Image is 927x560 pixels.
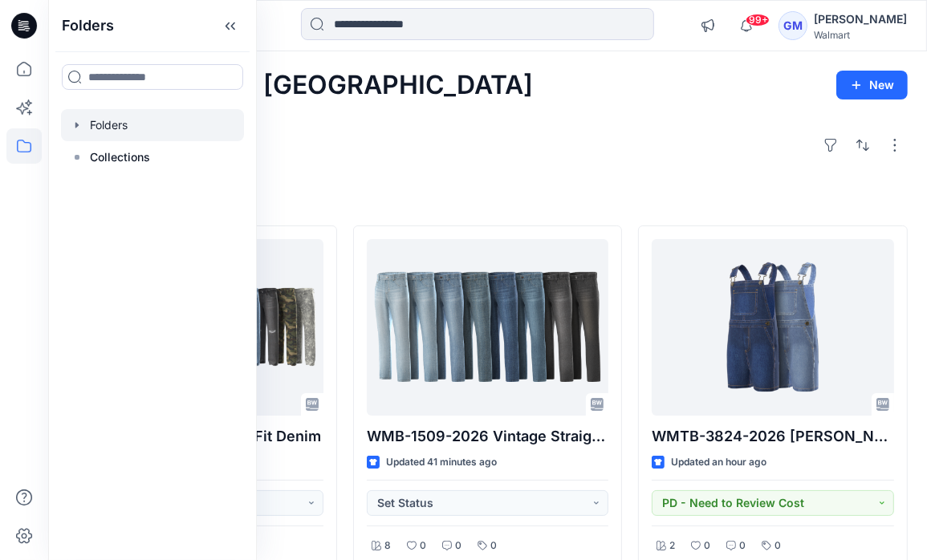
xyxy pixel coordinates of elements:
p: Collections [90,148,150,167]
p: 0 [775,538,781,554]
p: 0 [739,538,746,554]
div: [PERSON_NAME] [814,10,907,29]
h4: Styles [67,190,908,209]
div: Walmart [814,29,907,41]
a: WMB-1509-2026 Vintage Straight Jean [367,239,609,416]
p: 0 [455,538,461,554]
p: 8 [384,538,391,554]
p: WMTB-3824-2026 [PERSON_NAME] [652,425,894,448]
span: 99+ [746,14,770,26]
p: WMB-1509-2026 Vintage Straight [PERSON_NAME] [367,425,609,448]
h2: Welcome back, [GEOGRAPHIC_DATA] [67,71,533,100]
a: WMTB-3824-2026 Shortall [652,239,894,416]
button: New [836,71,908,99]
p: 2 [669,538,675,554]
p: 0 [420,538,426,554]
p: Updated an hour ago [671,454,766,471]
p: 0 [704,538,710,554]
div: GM [779,11,807,40]
p: 0 [490,538,497,554]
p: Updated 41 minutes ago [386,454,497,471]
